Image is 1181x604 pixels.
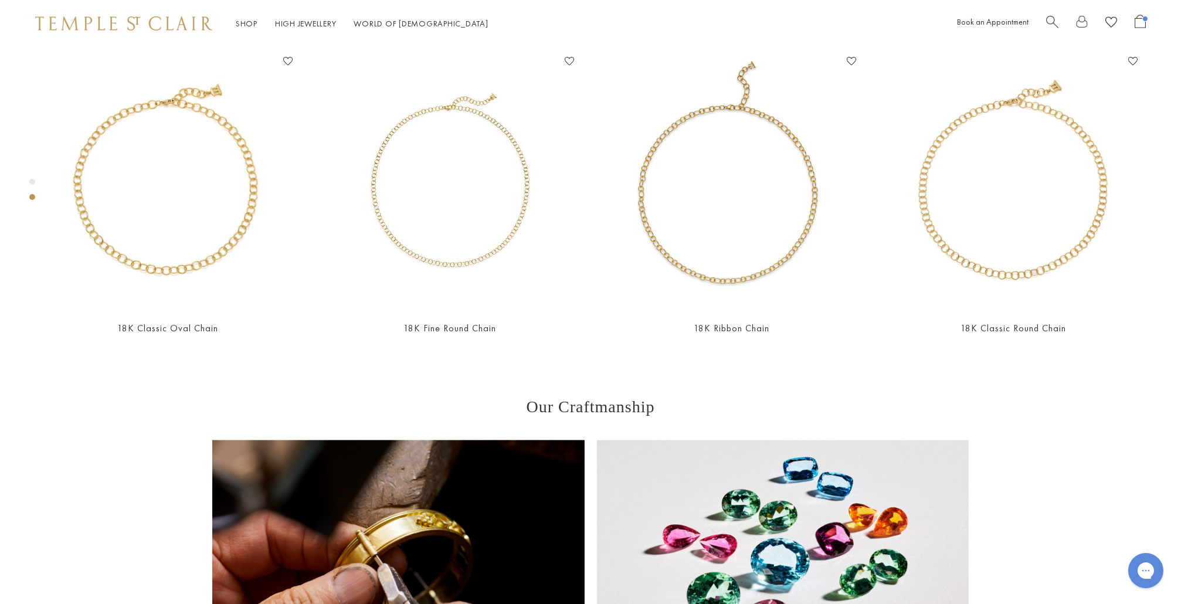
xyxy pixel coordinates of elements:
a: Open Shopping Bag [1135,15,1146,33]
a: 18K Classic Round Chain [961,322,1066,334]
a: Book an Appointment [957,16,1029,27]
a: 18K Fine Round Chain [403,322,496,334]
img: N88809-RIBBON18 [602,52,861,311]
a: World of [DEMOGRAPHIC_DATA]World of [DEMOGRAPHIC_DATA] [354,18,488,29]
a: N88865-OV18N88865-OV18 [39,52,297,311]
a: 18K Classic Oval Chain [117,322,218,334]
a: N88809-RIBBON18N88809-RIBBON18 [602,52,861,311]
img: N88853-RD18 [884,52,1143,311]
a: N88853-RD18N88853-RD18 [884,52,1143,311]
a: 18K Ribbon Chain [694,322,769,334]
a: Search [1046,15,1058,33]
iframe: Gorgias live chat messenger [1122,549,1169,592]
a: View Wishlist [1105,15,1117,33]
a: High JewelleryHigh Jewellery [275,18,337,29]
h3: Our Craftmanship [212,398,969,416]
a: N88852-FN4RD24N88852-FN4RD18 [321,52,579,311]
img: N88852-FN4RD18 [321,52,579,311]
a: ShopShop [236,18,257,29]
img: N88865-OV18 [39,52,297,311]
img: Temple St. Clair [35,16,212,30]
nav: Main navigation [236,16,488,31]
